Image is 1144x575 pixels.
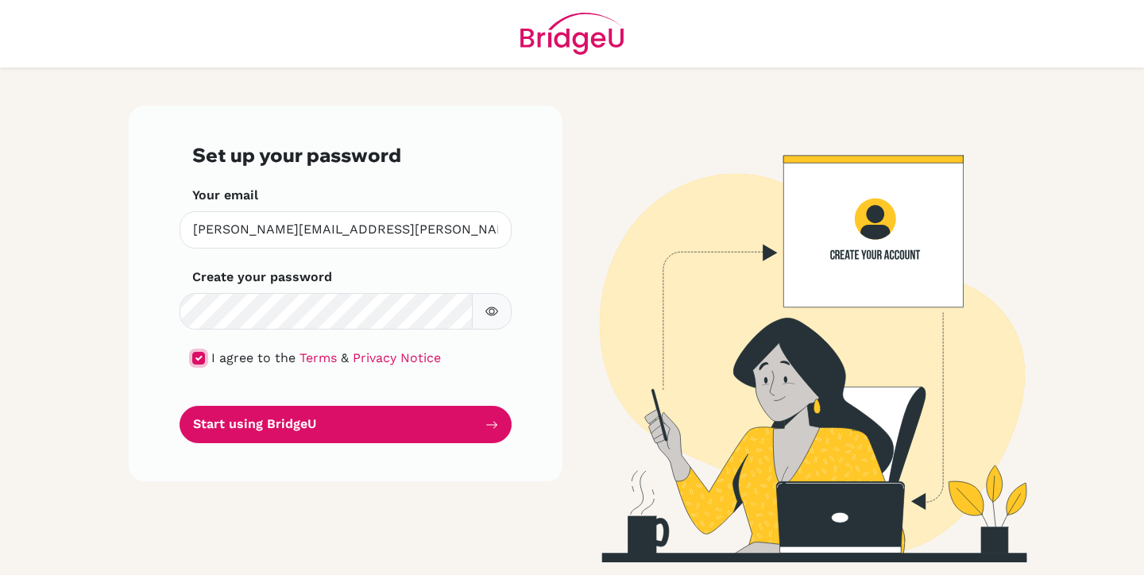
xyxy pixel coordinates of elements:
a: Terms [300,350,337,365]
span: I agree to the [211,350,296,365]
h3: Set up your password [192,144,499,167]
span: & [341,350,349,365]
button: Start using BridgeU [180,406,512,443]
input: Insert your email* [180,211,512,249]
label: Your email [192,186,258,205]
a: Privacy Notice [353,350,441,365]
label: Create your password [192,268,332,287]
